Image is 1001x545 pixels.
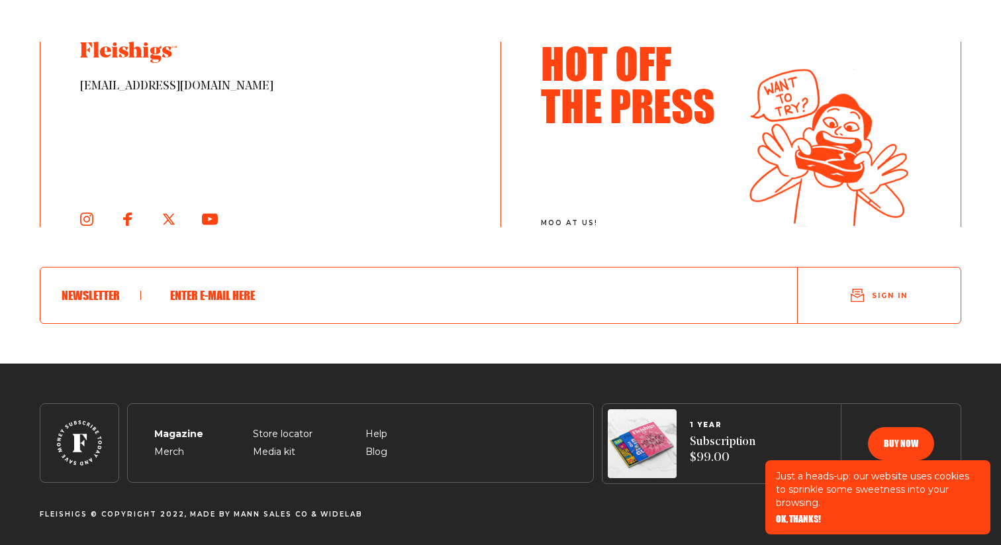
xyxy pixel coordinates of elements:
span: & [311,511,318,519]
a: Store locator [253,428,312,440]
span: Blog [365,444,387,460]
span: Store locator [253,426,312,442]
img: Magazines image [608,409,677,478]
button: Sign in [798,273,961,318]
span: Help [365,426,387,442]
a: Media kit [253,446,295,458]
span: Media kit [253,444,295,460]
span: , [185,511,187,519]
button: OK, THANKS! [776,515,821,524]
button: Buy now [868,427,934,460]
input: Enter e-mail here [162,278,755,313]
span: 1 YEAR [690,421,755,429]
a: Help [365,428,387,440]
span: Subscription $99.00 [690,434,755,467]
span: moo at us! [541,219,726,227]
span: Merch [154,444,184,460]
h3: Hot Off The Press [541,42,726,126]
span: Buy now [884,439,918,448]
a: Blog [365,446,387,458]
h6: Newsletter [62,288,141,303]
a: Merch [154,446,184,458]
span: [EMAIL_ADDRESS][DOMAIN_NAME] [80,79,461,95]
a: Mann Sales CO [234,510,309,519]
span: Sign in [872,291,908,301]
a: Widelab [320,510,363,519]
span: Made By [190,511,231,519]
span: Fleishigs © Copyright 2022 [40,511,185,519]
p: Just a heads-up: our website uses cookies to sprinkle some sweetness into your browsing. [776,470,980,509]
